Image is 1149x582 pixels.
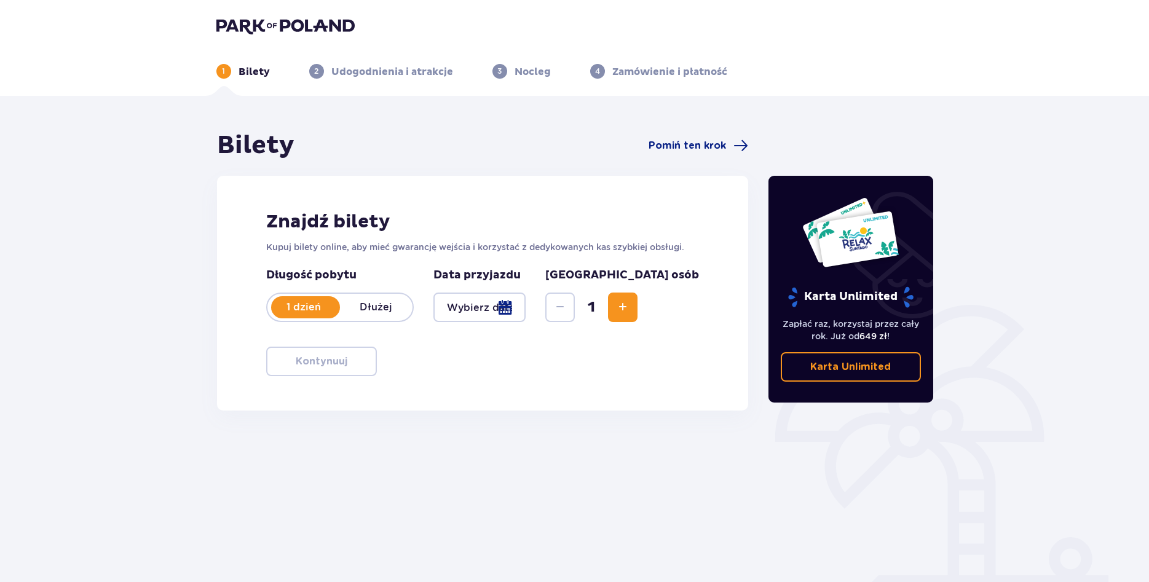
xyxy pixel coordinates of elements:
[217,130,294,161] h1: Bilety
[331,65,453,79] p: Udogodnienia i atrakcje
[787,286,915,308] p: Karta Unlimited
[314,66,318,77] p: 2
[577,298,606,317] span: 1
[239,65,270,79] p: Bilety
[497,66,502,77] p: 3
[266,268,414,283] p: Długość pobytu
[781,318,921,342] p: Zapłać raz, korzystaj przez cały rok. Już od !
[222,66,225,77] p: 1
[810,360,891,374] p: Karta Unlimited
[266,347,377,376] button: Kontynuuj
[545,268,699,283] p: [GEOGRAPHIC_DATA] osób
[266,210,700,234] h2: Znajdź bilety
[433,268,521,283] p: Data przyjazdu
[859,331,887,341] span: 649 zł
[608,293,638,322] button: Increase
[649,138,748,153] a: Pomiń ten krok
[649,139,726,152] span: Pomiń ten krok
[216,17,355,34] img: Park of Poland logo
[266,241,700,253] p: Kupuj bilety online, aby mieć gwarancję wejścia i korzystać z dedykowanych kas szybkiej obsługi.
[612,65,727,79] p: Zamówienie i płatność
[545,293,575,322] button: Decrease
[296,355,347,368] p: Kontynuuj
[595,66,600,77] p: 4
[515,65,551,79] p: Nocleg
[340,301,413,314] p: Dłużej
[781,352,921,382] a: Karta Unlimited
[267,301,340,314] p: 1 dzień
